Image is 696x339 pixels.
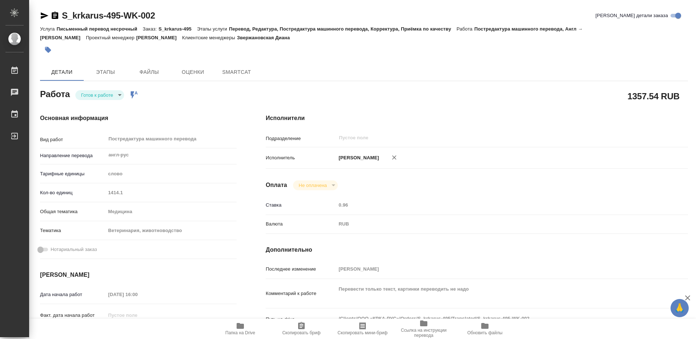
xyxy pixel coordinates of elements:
[136,35,182,40] p: [PERSON_NAME]
[56,26,143,32] p: Письменный перевод несрочный
[106,224,237,237] div: Ветеринария, животноводство
[106,310,169,320] input: Пустое поле
[266,290,336,297] p: Комментарий к работе
[40,42,56,58] button: Добавить тэг
[266,316,336,323] p: Путь на drive
[336,312,653,325] textarea: /Clients/ООО «КРКА-РУС»/Orders/S_krkarus-495/Translated/S_krkarus-495-WK-002
[336,154,379,161] p: [PERSON_NAME]
[225,330,255,335] span: Папка на Drive
[386,149,402,165] button: Удалить исполнителя
[62,11,155,20] a: S_krkarus-495-WK-002
[106,187,237,198] input: Пустое поле
[40,26,56,32] p: Услуга
[88,68,123,77] span: Этапы
[628,90,680,102] h2: 1357.54 RUB
[132,68,167,77] span: Файлы
[467,330,503,335] span: Обновить файлы
[336,264,653,274] input: Пустое поле
[393,319,454,339] button: Ссылка на инструкции перевода
[197,26,229,32] p: Этапы услуги
[336,283,653,303] textarea: Перевести только текст, картинки переводить не надо
[266,114,688,123] h4: Исполнители
[40,136,106,143] p: Вид работ
[106,289,169,300] input: Пустое поле
[271,319,332,339] button: Скопировать бриф
[40,271,237,279] h4: [PERSON_NAME]
[671,299,689,317] button: 🙏
[297,182,329,188] button: Не оплачена
[266,220,336,228] p: Валюта
[266,246,688,254] h4: Дополнительно
[332,319,393,339] button: Скопировать мини-бриф
[338,133,636,142] input: Пустое поле
[106,206,237,218] div: Медицина
[40,170,106,178] p: Тарифные единицы
[40,227,106,234] p: Тематика
[143,26,158,32] p: Заказ:
[75,90,124,100] div: Готов к работе
[266,202,336,209] p: Ставка
[596,12,668,19] span: [PERSON_NAME] детали заказа
[40,11,49,20] button: Скопировать ссылку для ЯМессенджера
[210,319,271,339] button: Папка на Drive
[336,200,653,210] input: Пустое поле
[158,26,197,32] p: S_krkarus-495
[44,68,79,77] span: Детали
[337,330,387,335] span: Скопировать мини-бриф
[182,35,237,40] p: Клиентские менеджеры
[40,208,106,215] p: Общая тематика
[282,330,320,335] span: Скопировать бриф
[229,26,456,32] p: Перевод, Редактура, Постредактура машинного перевода, Корректура, Приёмка по качеству
[175,68,210,77] span: Оценки
[454,319,515,339] button: Обновить файлы
[106,168,237,180] div: слово
[237,35,295,40] p: Звержановская Диана
[266,181,287,190] h4: Оплата
[79,92,115,98] button: Готов к работе
[219,68,254,77] span: SmartCat
[40,189,106,196] p: Кол-во единиц
[40,87,70,100] h2: Работа
[40,291,106,298] p: Дата начала работ
[40,152,106,159] p: Направление перевода
[51,11,59,20] button: Скопировать ссылку
[398,328,450,338] span: Ссылка на инструкции перевода
[51,246,97,253] span: Нотариальный заказ
[266,266,336,273] p: Последнее изменение
[266,154,336,161] p: Исполнитель
[40,114,237,123] h4: Основная информация
[86,35,136,40] p: Проектный менеджер
[336,218,653,230] div: RUB
[293,180,338,190] div: Готов к работе
[40,312,106,319] p: Факт. дата начала работ
[456,26,474,32] p: Работа
[266,135,336,142] p: Подразделение
[673,300,686,316] span: 🙏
